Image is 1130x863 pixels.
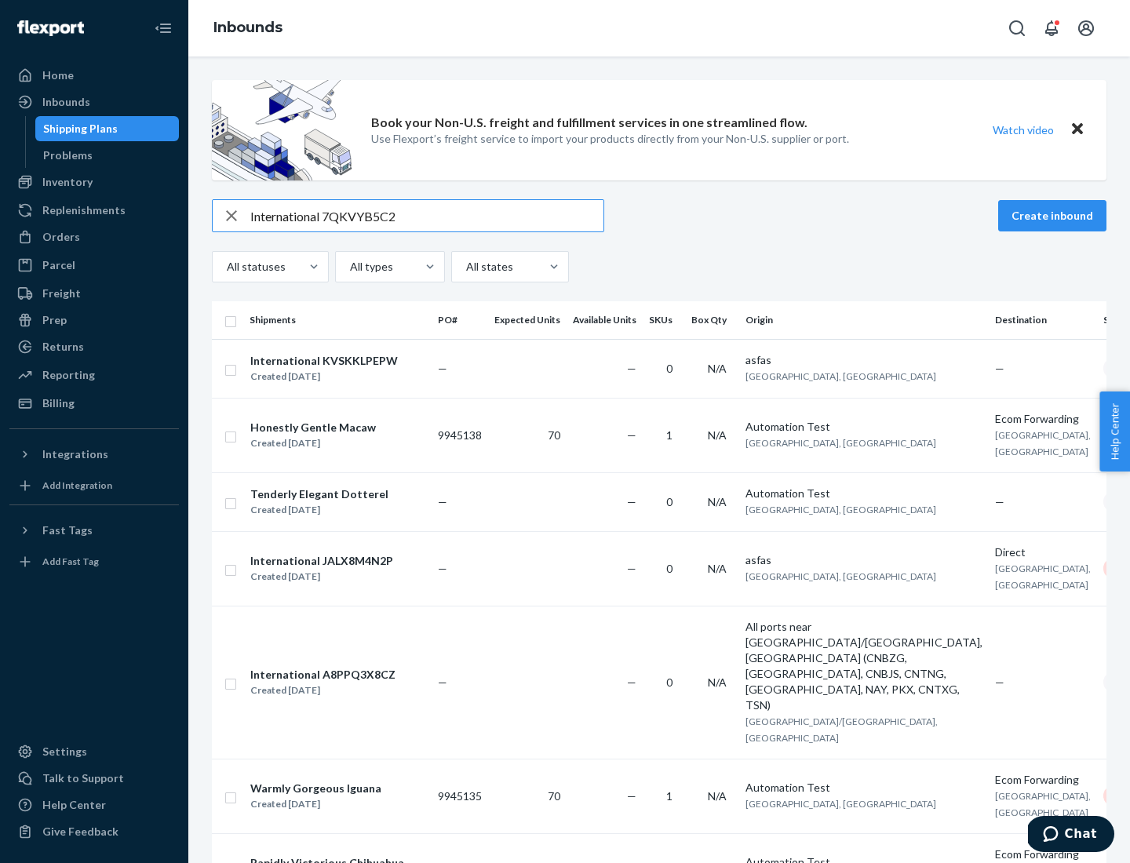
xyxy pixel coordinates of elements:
a: Settings [9,739,179,764]
th: Shipments [243,301,432,339]
div: International KVSKKLPEPW [250,353,398,369]
th: SKUs [643,301,685,339]
div: Shipping Plans [43,121,118,137]
div: Inbounds [42,94,90,110]
a: Problems [35,143,180,168]
span: 0 [666,495,673,508]
span: [GEOGRAPHIC_DATA], [GEOGRAPHIC_DATA] [995,790,1091,818]
td: 9945135 [432,759,488,833]
div: All ports near [GEOGRAPHIC_DATA]/[GEOGRAPHIC_DATA], [GEOGRAPHIC_DATA] (CNBZG, [GEOGRAPHIC_DATA], ... [745,619,982,713]
div: Home [42,67,74,83]
button: Watch video [982,118,1064,141]
span: — [627,428,636,442]
span: [GEOGRAPHIC_DATA], [GEOGRAPHIC_DATA] [745,570,936,582]
button: Help Center [1099,391,1130,472]
div: asfas [745,552,982,568]
span: N/A [708,562,727,575]
span: N/A [708,675,727,689]
div: Warmly Gorgeous Iguana [250,781,381,796]
div: Automation Test [745,780,982,796]
span: 1 [666,789,673,803]
td: 9945138 [432,398,488,472]
a: Reporting [9,362,179,388]
a: Returns [9,334,179,359]
div: Fast Tags [42,523,93,538]
input: All states [465,259,466,275]
span: — [438,562,447,575]
div: Prep [42,312,67,328]
th: Origin [739,301,989,339]
span: [GEOGRAPHIC_DATA], [GEOGRAPHIC_DATA] [995,429,1091,457]
div: Direct [995,544,1091,560]
div: Created [DATE] [250,683,395,698]
span: [GEOGRAPHIC_DATA], [GEOGRAPHIC_DATA] [995,563,1091,591]
a: Add Fast Tag [9,549,179,574]
a: Inventory [9,169,179,195]
div: Tenderly Elegant Dotterel [250,486,388,502]
div: Orders [42,229,80,245]
span: N/A [708,362,727,375]
span: [GEOGRAPHIC_DATA], [GEOGRAPHIC_DATA] [745,504,936,515]
div: Add Integration [42,479,112,492]
a: Orders [9,224,179,249]
iframe: Opens a widget where you can chat to one of our agents [1028,816,1114,855]
a: Inbounds [9,89,179,115]
div: Honestly Gentle Macaw [250,420,376,435]
a: Parcel [9,253,179,278]
span: — [627,362,636,375]
button: Open notifications [1036,13,1067,44]
div: Returns [42,339,84,355]
div: Ecom Forwarding [995,847,1091,862]
div: Ecom Forwarding [995,411,1091,427]
button: Give Feedback [9,819,179,844]
div: Automation Test [745,419,982,435]
th: Available Units [567,301,643,339]
span: — [438,495,447,508]
span: [GEOGRAPHIC_DATA], [GEOGRAPHIC_DATA] [745,798,936,810]
div: Created [DATE] [250,569,393,584]
span: 70 [548,428,560,442]
input: All statuses [225,259,227,275]
div: Integrations [42,446,108,462]
span: — [995,495,1004,508]
div: Replenishments [42,202,126,218]
span: 0 [666,562,673,575]
span: 0 [666,675,673,689]
span: — [995,675,1004,689]
th: PO# [432,301,488,339]
button: Integrations [9,442,179,467]
span: 70 [548,789,560,803]
p: Use Flexport’s freight service to import your products directly from your Non-U.S. supplier or port. [371,131,849,147]
p: Book your Non-U.S. freight and fulfillment services in one streamlined flow. [371,114,807,132]
span: 0 [666,362,673,375]
div: Created [DATE] [250,502,388,518]
span: — [627,562,636,575]
span: N/A [708,495,727,508]
button: Open account menu [1070,13,1102,44]
a: Home [9,63,179,88]
a: Prep [9,308,179,333]
a: Inbounds [213,19,282,36]
div: Help Center [42,797,106,813]
span: [GEOGRAPHIC_DATA], [GEOGRAPHIC_DATA] [745,437,936,449]
span: — [438,362,447,375]
div: Automation Test [745,486,982,501]
button: Create inbound [998,200,1106,231]
span: N/A [708,789,727,803]
div: Talk to Support [42,770,124,786]
button: Close [1067,118,1088,141]
div: Parcel [42,257,75,273]
span: N/A [708,428,727,442]
div: asfas [745,352,982,368]
th: Box Qty [685,301,739,339]
div: Created [DATE] [250,369,398,384]
a: Add Integration [9,473,179,498]
ol: breadcrumbs [201,5,295,51]
div: International A8PPQ3X8CZ [250,667,395,683]
div: Created [DATE] [250,435,376,451]
th: Expected Units [488,301,567,339]
span: — [627,789,636,803]
button: Open Search Box [1001,13,1033,44]
span: — [627,495,636,508]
